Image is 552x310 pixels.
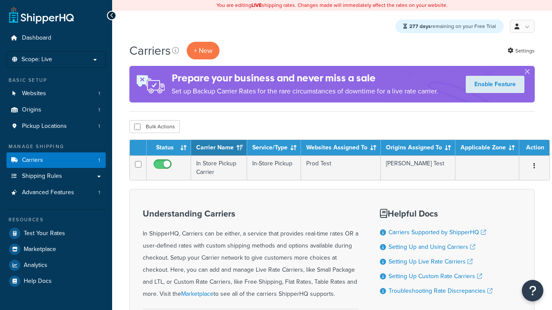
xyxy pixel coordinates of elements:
th: Applicable Zone: activate to sort column ascending [455,140,519,155]
td: In-Store Pickup [247,155,301,180]
span: Carriers [22,157,43,164]
a: Pickup Locations 1 [6,118,106,134]
span: Pickup Locations [22,123,67,130]
span: Scope: Live [22,56,52,63]
span: Dashboard [22,34,51,42]
b: LIVE [251,1,262,9]
h1: Carriers [129,42,171,59]
li: Origins [6,102,106,118]
span: Origins [22,106,41,114]
button: Open Resource Center [522,280,543,301]
li: Advanced Features [6,185,106,201]
td: Prod Test [301,155,381,180]
a: Dashboard [6,30,106,46]
span: 1 [98,90,100,97]
span: Shipping Rules [22,173,62,180]
a: Shipping Rules [6,168,106,184]
a: Setting Up Custom Rate Carriers [389,272,482,281]
a: Settings [508,45,535,57]
li: Carriers [6,152,106,168]
td: [PERSON_NAME] Test [381,155,455,180]
div: Manage Shipping [6,143,106,150]
span: 1 [98,157,100,164]
span: Analytics [24,262,47,269]
div: Resources [6,216,106,223]
strong: 277 days [409,22,431,30]
a: Setting Up Live Rate Carriers [389,257,473,266]
span: Websites [22,90,46,97]
button: Bulk Actions [129,120,180,133]
p: Set up Backup Carrier Rates for the rare circumstances of downtime for a live rate carrier. [172,85,438,97]
li: Websites [6,86,106,102]
div: remaining on your Free Trial [395,19,504,33]
th: Origins Assigned To: activate to sort column ascending [381,140,455,155]
div: Basic Setup [6,77,106,84]
th: Action [519,140,549,155]
button: + New [187,42,220,59]
a: Websites 1 [6,86,106,102]
img: ad-rules-rateshop-fe6ec290ccb7230408bd80ed9643f0289d75e0ffd9eb532fc0e269fcd187b520.png [129,66,172,102]
a: ShipperHQ Home [9,6,74,24]
span: Advanced Features [22,189,74,196]
div: In ShipperHQ, Carriers can be either, a service that provides real-time rates OR a user-defined r... [143,209,358,300]
a: Advanced Features 1 [6,185,106,201]
h3: Understanding Carriers [143,209,358,218]
td: In Store Pickup Carrier [191,155,247,180]
span: Help Docs [24,278,52,285]
th: Status: activate to sort column ascending [147,140,191,155]
a: Marketplace [6,242,106,257]
a: Analytics [6,257,106,273]
h3: Helpful Docs [380,209,492,218]
span: Test Your Rates [24,230,65,237]
li: Pickup Locations [6,118,106,134]
a: Carriers 1 [6,152,106,168]
a: Setting Up and Using Carriers [389,242,475,251]
th: Websites Assigned To: activate to sort column ascending [301,140,381,155]
a: Help Docs [6,273,106,289]
th: Carrier Name: activate to sort column ascending [191,140,247,155]
a: Troubleshooting Rate Discrepancies [389,286,492,295]
a: Marketplace [181,289,213,298]
th: Service/Type: activate to sort column ascending [247,140,301,155]
h4: Prepare your business and never miss a sale [172,71,438,85]
span: 1 [98,189,100,196]
span: Marketplace [24,246,56,253]
a: Enable Feature [466,76,524,93]
span: 1 [98,106,100,114]
a: Origins 1 [6,102,106,118]
a: Test Your Rates [6,226,106,241]
a: Carriers Supported by ShipperHQ [389,228,486,237]
span: 1 [98,123,100,130]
